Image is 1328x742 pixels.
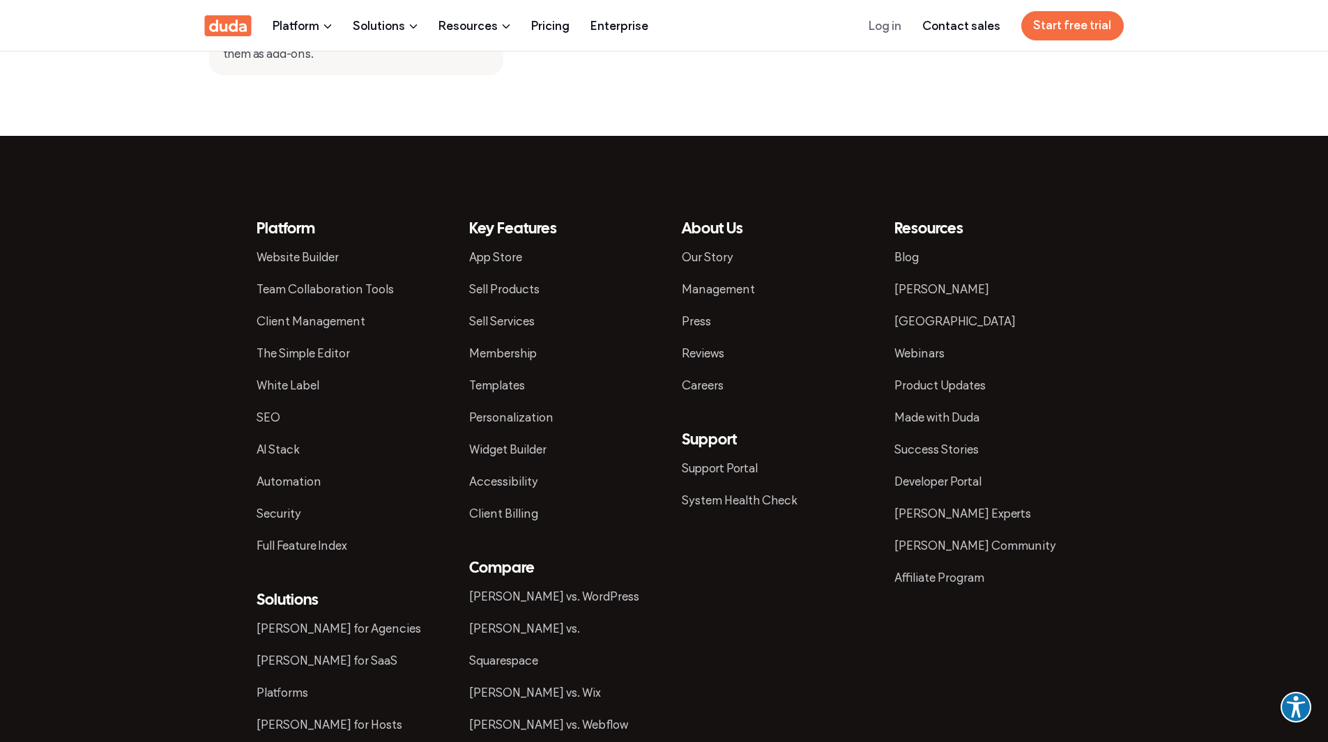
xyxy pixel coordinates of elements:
[894,507,1031,520] a: [PERSON_NAME] Experts
[894,410,979,424] a: Made with Duda
[257,474,321,488] a: Automation
[469,250,522,264] a: App Store
[469,282,540,296] a: Sell Products
[257,718,402,732] a: [PERSON_NAME] for Hosts
[682,493,797,507] a: System Health Check
[257,594,319,608] strong: Solutions
[894,571,984,585] a: Affiliate Program
[894,474,982,488] a: Developer Portal
[469,314,535,328] a: Sell Services
[1281,692,1311,722] button: Explore your accessibility options
[894,378,986,392] a: Product Updates
[894,539,1056,552] a: [PERSON_NAME] Community
[682,282,755,296] a: Management
[1021,11,1124,40] a: Start free trial
[894,346,945,360] a: Webinars
[682,314,711,328] a: Press
[469,378,525,392] a: Templates
[469,589,639,603] a: [PERSON_NAME] vs. WordPress
[682,222,743,236] strong: About Us
[469,621,580,667] a: [PERSON_NAME] vs. Squarespace
[257,507,301,520] a: Security
[894,222,963,236] strong: Resources
[257,539,347,552] a: Full Feature Index
[469,507,538,520] a: Client Billing
[682,250,733,264] a: Our Story
[469,718,628,732] a: [PERSON_NAME] vs. Webflow
[469,686,601,700] a: [PERSON_NAME] vs. Wix
[682,461,758,475] a: Support Portal
[682,346,724,360] a: Reviews
[469,442,547,456] a: Widget Builder
[257,410,280,424] a: SEO
[257,654,397,700] a: [PERSON_NAME] for SaaS Platforms
[682,433,737,447] strong: Support
[257,621,421,635] a: [PERSON_NAME] for Agencies
[869,1,901,50] a: Log in
[257,378,319,392] a: White Label
[257,346,350,360] a: The Simple Editor
[469,474,538,488] a: Accessibility
[469,410,554,424] a: Personalization
[257,250,339,264] a: Website Builder
[257,222,315,236] strong: Platform
[1281,692,1311,725] aside: Accessibility Help Desk
[469,346,537,360] a: Membership
[469,222,557,236] strong: Key Features
[682,378,724,392] a: Careers
[894,250,919,264] a: Blog
[257,282,394,296] a: Team Collaboration Tools
[922,1,1000,50] a: Contact sales
[894,282,1016,328] a: [PERSON_NAME][GEOGRAPHIC_DATA]
[257,442,300,456] a: AI Stack
[257,314,365,328] a: Client Management
[894,442,979,456] a: Success Stories
[469,562,535,575] strong: Compare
